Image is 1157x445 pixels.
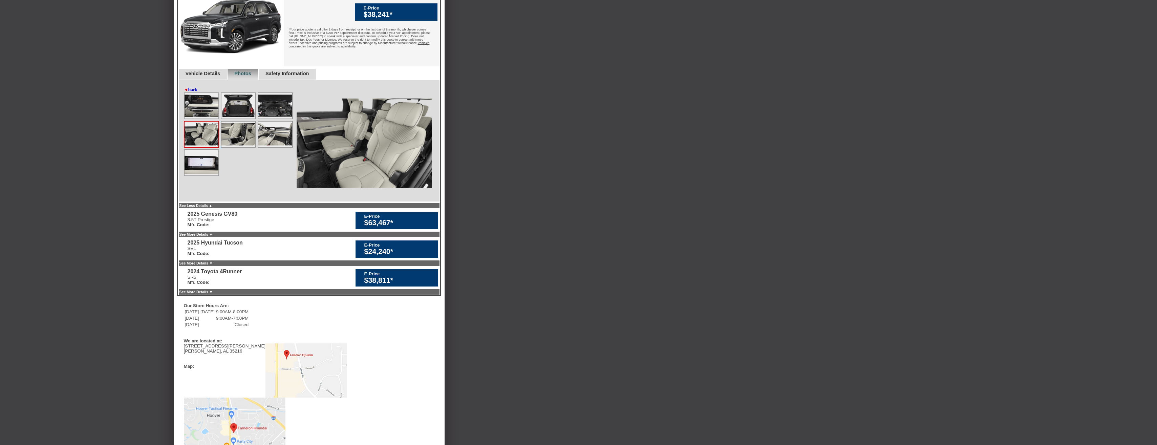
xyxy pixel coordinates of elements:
[188,251,210,256] b: Mfr. Code:
[364,271,435,276] div: E-Price
[188,217,238,227] div: 3.5T Prestige
[364,5,434,10] div: E-Price
[364,219,435,227] div: $63,467*
[284,23,440,55] div: *Your price quote is valid for 1 days from receipt, or on the last day of the month, whichever co...
[179,290,213,294] a: See More Details ▼
[216,322,249,327] td: Closed
[179,261,213,265] a: See More Details ▼
[234,71,251,76] a: Photos
[184,338,343,343] div: We are located at:
[179,204,213,208] a: See Less Details ▲
[221,122,255,147] img: Image.aspx
[184,364,194,369] div: Map:
[188,269,242,275] div: 2024 Toyota 4Runner
[179,232,213,236] a: See More Details ▼
[188,222,210,227] b: Mfr. Code:
[216,309,249,315] td: 9:00AM-8:00PM
[184,343,265,354] a: [STREET_ADDRESS][PERSON_NAME][PERSON_NAME], AL 35216
[364,276,435,285] div: $38,811*
[185,309,215,315] td: [DATE]-[DATE]
[185,315,215,321] td: [DATE]
[185,93,218,119] img: Image.aspx
[188,280,210,285] b: Mfr. Code:
[221,93,255,119] img: Image.aspx
[289,41,430,48] u: Vehicles contained in this quote are subject to availability
[265,343,347,398] img: Map to Tameron Hyundai
[185,322,215,327] td: [DATE]
[265,71,309,76] a: Safety Information
[364,214,435,219] div: E-Price
[185,150,218,175] img: Image.aspx
[258,122,292,147] img: Image.aspx
[188,211,238,217] div: 2025 Genesis GV80
[184,87,198,92] a: ◄back
[186,71,220,76] a: Vehicle Details
[184,303,343,308] div: Our Store Hours Are:
[184,87,188,92] span: ◄
[364,10,434,19] div: $38,241*
[364,248,435,256] div: $24,240*
[258,93,292,119] img: Image.aspx
[364,242,435,248] div: E-Price
[297,92,432,194] img: Image.aspx
[188,246,243,256] div: SEL
[188,240,243,246] div: 2025 Hyundai Tucson
[216,315,249,321] td: 9:00AM-7:00PM
[185,122,218,147] img: Image.aspx
[188,275,242,285] div: SR5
